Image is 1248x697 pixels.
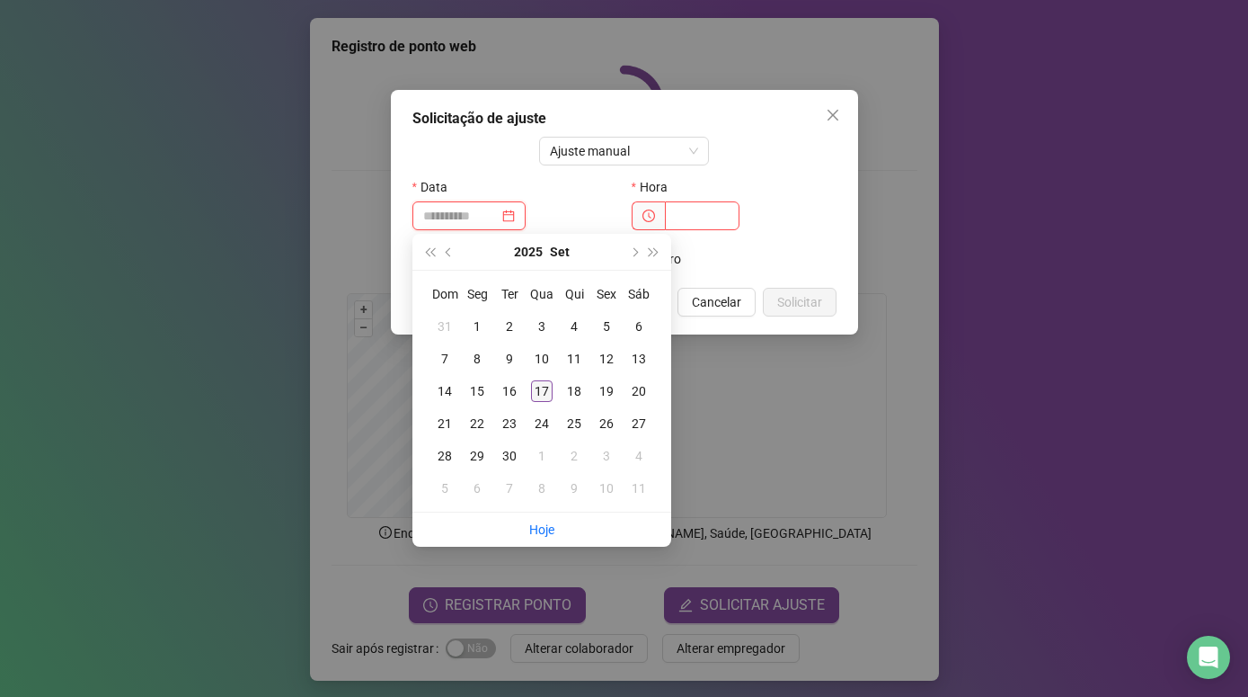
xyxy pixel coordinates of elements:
div: 26 [596,413,617,434]
div: 22 [466,413,488,434]
td: 2025-09-11 [558,343,590,375]
th: Seg [461,278,493,310]
td: 2025-09-29 [461,440,493,472]
div: 1 [466,316,488,337]
td: 2025-09-20 [623,375,655,407]
div: 12 [596,348,617,370]
button: Cancelar [677,288,756,317]
td: 2025-09-12 [590,343,623,375]
td: 2025-10-02 [558,440,590,472]
th: Ter [493,278,526,310]
button: super-prev-year [420,234,439,270]
div: 31 [434,316,456,337]
td: 2025-09-01 [461,310,493,343]
div: 21 [434,413,456,434]
div: 2 [563,445,585,467]
div: 6 [466,478,488,499]
div: 30 [499,445,520,467]
div: 3 [596,445,617,467]
div: 7 [434,348,456,370]
button: prev-year [439,234,459,270]
td: 2025-09-02 [493,310,526,343]
div: 4 [628,445,650,467]
th: Qua [526,278,558,310]
td: 2025-09-08 [461,343,493,375]
span: Cancelar [692,292,741,312]
td: 2025-09-27 [623,407,655,440]
div: 6 [628,316,650,337]
td: 2025-09-14 [429,375,461,407]
div: Open Intercom Messenger [1187,636,1230,679]
div: 3 [531,316,553,337]
label: Data [412,173,459,201]
div: 11 [563,348,585,370]
div: 1 [531,445,553,467]
td: 2025-08-31 [429,310,461,343]
td: 2025-10-07 [493,472,526,505]
a: Hoje [529,523,554,537]
div: 17 [531,380,553,402]
td: 2025-09-30 [493,440,526,472]
div: 20 [628,380,650,402]
td: 2025-09-10 [526,343,558,375]
div: 8 [531,478,553,499]
td: 2025-09-22 [461,407,493,440]
div: 27 [628,413,650,434]
div: 7 [499,478,520,499]
div: 28 [434,445,456,467]
td: 2025-09-13 [623,343,655,375]
div: 14 [434,380,456,402]
td: 2025-09-06 [623,310,655,343]
div: 9 [499,348,520,370]
button: super-next-year [644,234,664,270]
button: Solicitar [763,288,836,317]
th: Sex [590,278,623,310]
span: Ajuste manual [550,138,698,165]
td: 2025-10-09 [558,472,590,505]
td: 2025-09-18 [558,375,590,407]
td: 2025-10-11 [623,472,655,505]
td: 2025-10-06 [461,472,493,505]
div: 13 [628,348,650,370]
div: 10 [596,478,617,499]
div: 2 [499,316,520,337]
button: next-year [624,234,643,270]
td: 2025-09-09 [493,343,526,375]
td: 2025-09-26 [590,407,623,440]
th: Dom [429,278,461,310]
td: 2025-09-07 [429,343,461,375]
div: 11 [628,478,650,499]
td: 2025-09-17 [526,375,558,407]
div: Solicitação de ajuste [412,108,836,130]
div: 10 [531,348,553,370]
td: 2025-09-04 [558,310,590,343]
div: 5 [596,316,617,337]
div: 4 [563,316,585,337]
button: Close [819,101,847,130]
label: Hora [632,173,679,201]
th: Sáb [623,278,655,310]
td: 2025-09-24 [526,407,558,440]
div: 15 [466,380,488,402]
span: close [826,108,840,122]
div: 16 [499,380,520,402]
td: 2025-10-08 [526,472,558,505]
td: 2025-09-19 [590,375,623,407]
td: 2025-09-03 [526,310,558,343]
span: clock-circle [642,210,655,222]
button: year panel [514,234,543,270]
td: 2025-09-28 [429,440,461,472]
div: 24 [531,413,553,434]
th: Qui [558,278,590,310]
div: 9 [563,478,585,499]
td: 2025-10-05 [429,472,461,505]
div: 18 [563,380,585,402]
td: 2025-10-04 [623,440,655,472]
td: 2025-10-01 [526,440,558,472]
div: 25 [563,413,585,434]
div: 23 [499,413,520,434]
div: 19 [596,380,617,402]
td: 2025-09-23 [493,407,526,440]
button: month panel [550,234,570,270]
div: 5 [434,478,456,499]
